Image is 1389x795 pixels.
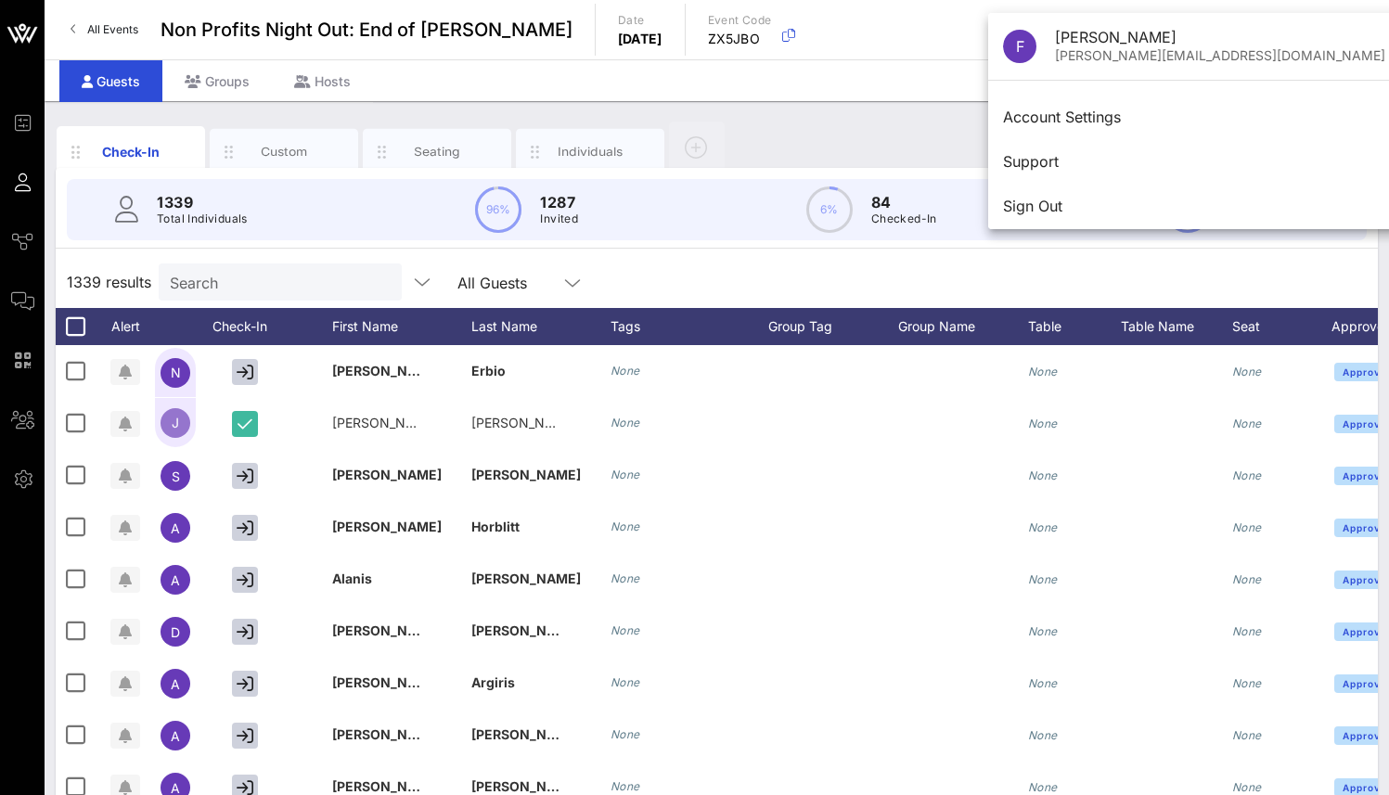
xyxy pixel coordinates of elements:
i: None [1028,572,1058,586]
span: [PERSON_NAME] [332,674,442,690]
span: [PERSON_NAME] [471,778,581,794]
span: A [171,572,180,588]
p: 1287 [540,191,578,213]
span: [PERSON_NAME] [332,726,442,742]
span: A [171,676,180,692]
div: All Guests [446,263,595,301]
p: 84 [871,191,937,213]
div: Table [1028,308,1121,345]
div: Table Name [1121,308,1232,345]
span: D [171,624,180,640]
span: Erbio [471,363,506,378]
i: None [611,779,640,793]
i: None [1232,572,1262,586]
p: Event Code [708,11,772,30]
div: [PERSON_NAME][EMAIL_ADDRESS][DOMAIN_NAME] [1055,48,1385,64]
p: [DATE] [618,30,662,48]
div: Group Name [898,308,1028,345]
span: Horblitt [471,519,520,534]
i: None [1028,728,1058,742]
i: None [611,727,640,741]
p: Date [618,11,662,30]
span: [PERSON_NAME] [471,467,581,482]
span: [PERSON_NAME] [332,415,439,430]
div: Check-In [90,142,173,161]
p: Invited [540,210,578,228]
span: [PERSON_NAME] [332,363,442,378]
span: [PERSON_NAME] [332,519,442,534]
i: None [1028,468,1058,482]
div: Group Tag [768,308,898,345]
span: J [172,415,179,430]
div: First Name [332,308,471,345]
div: Alert [102,308,148,345]
span: [PERSON_NAME] [332,467,442,482]
div: Last Name [471,308,611,345]
i: None [611,519,640,533]
div: Individuals [549,143,632,160]
div: Seat [1232,308,1325,345]
i: None [1028,365,1058,378]
div: Check-In [202,308,295,345]
i: None [611,571,640,585]
i: None [1028,676,1058,690]
span: [PERSON_NAME] [332,622,442,638]
div: [PERSON_NAME] [1055,29,1385,46]
span: [PERSON_NAME] [471,415,578,430]
i: None [611,675,640,689]
p: ZX5JBO [708,30,772,48]
span: N [171,365,181,380]
i: None [611,416,640,430]
a: All Events [59,15,149,45]
div: Custom [243,143,326,160]
div: Seating [396,143,479,160]
div: Tags [611,308,768,345]
div: Account Settings [1003,109,1385,126]
span: [PERSON_NAME] [332,778,442,794]
i: None [1232,468,1262,482]
div: All Guests [457,275,527,291]
i: None [1232,780,1262,794]
span: [PERSON_NAME] [471,622,581,638]
p: 1339 [157,191,248,213]
i: None [1232,520,1262,534]
i: None [1232,365,1262,378]
i: None [611,623,640,637]
span: A [171,520,180,536]
div: Guests [59,60,162,102]
span: S [172,468,180,484]
i: None [611,364,640,378]
span: Alanis [332,571,372,586]
i: None [1028,624,1058,638]
div: Groups [162,60,272,102]
span: Argiris [471,674,515,690]
span: F [1016,37,1024,56]
i: None [1232,624,1262,638]
span: 1339 results [67,271,151,293]
i: None [1028,417,1058,430]
span: All Events [87,22,138,36]
div: Sign Out [1003,198,1385,215]
span: Non Profits Night Out: End of [PERSON_NAME] [161,16,572,44]
span: [PERSON_NAME] [471,571,581,586]
i: None [1232,676,1262,690]
div: Hosts [272,60,373,102]
i: None [1028,780,1058,794]
span: A [171,728,180,744]
i: None [1232,417,1262,430]
span: [PERSON_NAME] [471,726,581,742]
p: Total Individuals [157,210,248,228]
i: None [1028,520,1058,534]
div: Support [1003,153,1385,171]
i: None [611,468,640,481]
p: Checked-In [871,210,937,228]
i: None [1232,728,1262,742]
